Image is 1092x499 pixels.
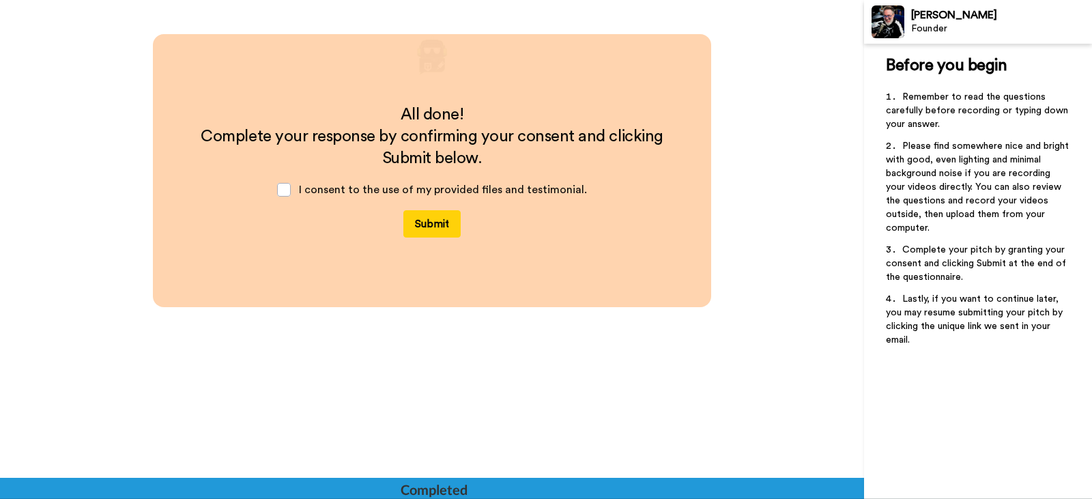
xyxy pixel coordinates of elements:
span: Complete your pitch by granting your consent and clicking Submit at the end of the questionnaire. [886,245,1069,282]
span: I consent to the use of my provided files and testimonial. [299,184,587,195]
span: Complete your response by confirming your consent and clicking Submit below. [201,128,667,167]
img: Profile Image [872,5,904,38]
div: Founder [911,23,1091,35]
div: [PERSON_NAME] [911,9,1091,22]
span: Before you begin [886,57,1007,74]
span: Remember to read the questions carefully before recording or typing down your answer. [886,92,1071,129]
span: Lastly, if you want to continue later, you may resume submitting your pitch by clicking the uniqu... [886,294,1065,345]
span: All done! [401,106,464,123]
span: Please find somewhere nice and bright with good, even lighting and minimal background noise if yo... [886,141,1072,233]
button: Submit [403,210,461,238]
div: Completed [401,480,466,499]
